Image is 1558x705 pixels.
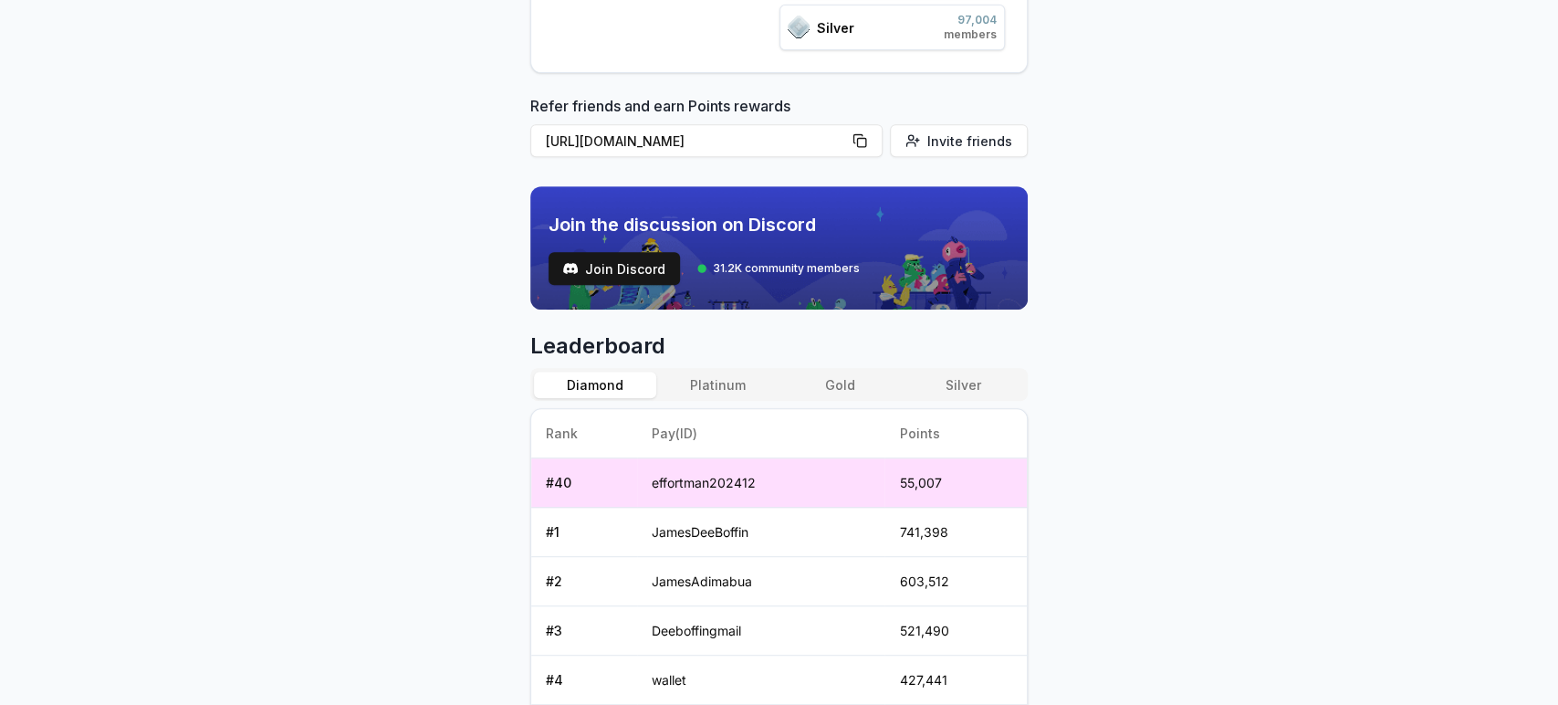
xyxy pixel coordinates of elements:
td: # 4 [531,656,637,705]
img: test [563,261,578,276]
th: Pay(ID) [637,409,885,458]
span: members [944,27,997,42]
td: # 3 [531,606,637,656]
span: Join the discussion on Discord [549,212,860,237]
span: Leaderboard [530,331,1028,361]
td: JamesAdimabua [637,557,885,606]
td: 741,398 [884,508,1027,557]
span: Join Discord [585,259,665,279]
span: 31.2K community members [713,261,860,276]
button: Gold [779,372,902,398]
button: Platinum [656,372,779,398]
span: Silver [817,18,854,37]
td: Deeboffingmail [637,606,885,656]
td: 603,512 [884,557,1027,606]
a: testJoin Discord [549,252,680,285]
span: 97,004 [944,13,997,27]
div: Refer friends and earn Points rewards [530,95,1028,164]
button: Invite friends [890,124,1028,157]
td: # 2 [531,557,637,606]
td: 427,441 [884,656,1027,705]
td: JamesDeeBoffin [637,508,885,557]
td: 521,490 [884,606,1027,656]
th: Rank [531,409,637,458]
td: # 40 [531,458,637,508]
button: Diamond [534,372,656,398]
td: effortman202412 [637,458,885,508]
td: wallet [637,656,885,705]
span: Invite friends [927,132,1012,151]
button: Join Discord [549,252,680,285]
img: discord_banner [530,186,1028,310]
td: # 1 [531,508,637,557]
img: ranks_icon [788,16,810,39]
button: Silver [902,372,1024,398]
button: [URL][DOMAIN_NAME] [530,124,883,157]
td: 55,007 [884,458,1027,508]
th: Points [884,409,1027,458]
